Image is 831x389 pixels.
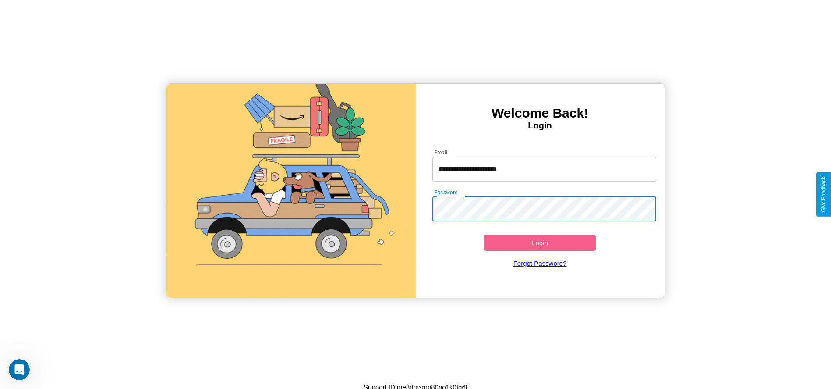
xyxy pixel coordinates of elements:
h4: Login [416,121,665,131]
img: gif [166,84,415,298]
h3: Welcome Back! [416,106,665,121]
label: Email [434,149,448,156]
div: Give Feedback [820,177,827,212]
a: Forgot Password? [428,251,652,276]
label: Password [434,189,457,196]
button: Login [484,235,596,251]
iframe: Intercom live chat [9,359,30,380]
